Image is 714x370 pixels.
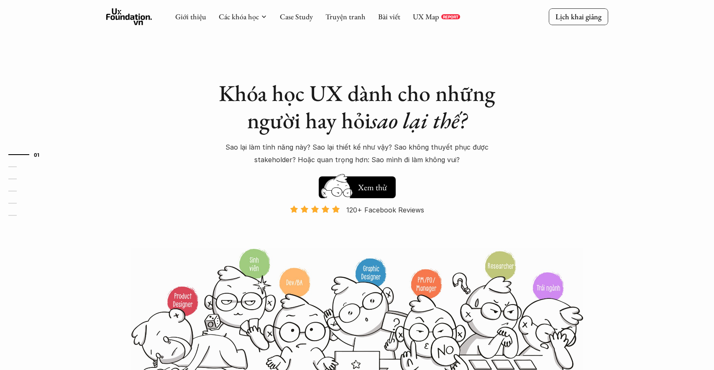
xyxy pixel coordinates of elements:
p: Lịch khai giảng [555,12,601,21]
a: REPORT [441,14,460,19]
a: Các khóa học [219,12,259,21]
p: REPORT [443,14,458,19]
a: 120+ Facebook Reviews [283,205,432,247]
a: Bài viết [378,12,400,21]
strong: 01 [34,152,40,158]
h1: Khóa học UX dành cho những người hay hỏi [211,80,504,134]
a: Xem thử [319,172,396,198]
em: sao lại thế? [371,106,467,135]
a: Case Study [280,12,313,21]
p: 120+ Facebook Reviews [346,204,424,216]
a: Lịch khai giảng [549,8,608,25]
a: Truyện tranh [325,12,366,21]
a: UX Map [413,12,439,21]
a: 01 [8,150,48,160]
a: Giới thiệu [175,12,206,21]
h5: Xem thử [358,181,387,193]
p: Sao lại làm tính năng này? Sao lại thiết kế như vậy? Sao không thuyết phục được stakeholder? Hoặc... [211,141,504,166]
